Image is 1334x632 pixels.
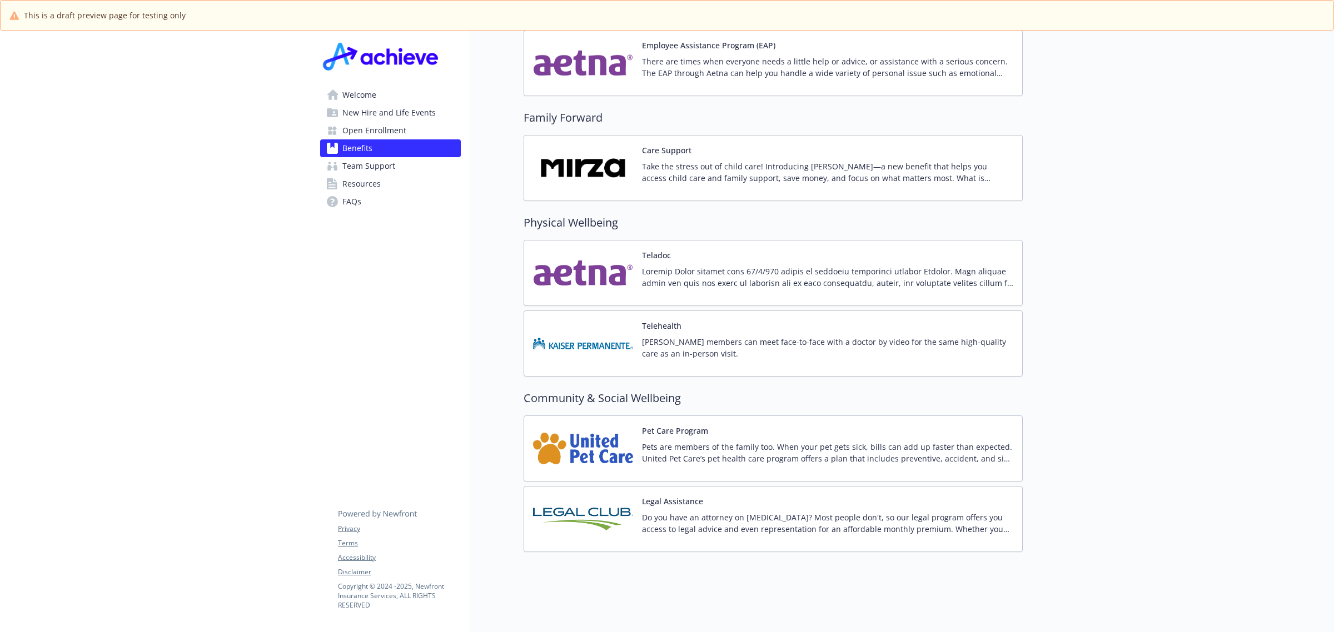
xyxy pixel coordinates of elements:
[320,175,461,193] a: Resources
[524,390,1023,407] h2: Community & Social Wellbeing
[320,104,461,122] a: New Hire and Life Events
[338,538,460,548] a: Terms
[533,425,633,472] img: United Pet Care carrier logo
[533,39,633,87] img: Aetna Inc carrier logo
[320,193,461,210] a: FAQs
[338,553,460,563] a: Accessibility
[533,144,633,192] img: HeyMirza, Inc. carrier logo
[642,441,1013,464] p: Pets are members of the family too. When your pet gets sick, bills can add up faster than expecte...
[342,86,376,104] span: Welcome
[642,160,1013,184] p: Take the stress out of child care! Introducing [PERSON_NAME]—a new benefit that helps you access ...
[342,193,361,210] span: FAQs
[524,109,1023,126] h2: Family Forward
[642,56,1013,79] p: There are times when everyone needs a little help or advice, or assistance with a serious concern...
[642,39,775,51] button: Employee Assistance Program (EAP)
[320,139,461,157] a: Benefits
[533,249,633,297] img: Aetna Inc carrier logo
[342,139,372,157] span: Benefits
[342,122,406,139] span: Open Enrollment
[642,265,1013,289] p: Loremip Dolor sitamet cons 67/4/970 adipis el seddoeiu temporinci utlabor Etdolor. Magn aliquae a...
[342,157,395,175] span: Team Support
[524,214,1023,231] h2: Physical Wellbeing
[642,249,671,261] button: Teladoc
[533,320,633,367] img: Kaiser Permanente Insurance Company carrier logo
[320,157,461,175] a: Team Support
[642,320,681,332] button: Telehealth
[338,581,460,610] p: Copyright © 2024 - 2025 , Newfront Insurance Services, ALL RIGHTS RESERVED
[342,104,436,122] span: New Hire and Life Events
[342,175,381,193] span: Resources
[533,495,633,543] img: Legal Club of America carrier logo
[320,86,461,104] a: Welcome
[642,425,708,437] button: Pet Care Program
[642,336,1013,359] p: [PERSON_NAME] members can meet face-to-face with a doctor by video for the same high-quality care...
[338,567,460,577] a: Disclaimer
[320,122,461,139] a: Open Enrollment
[642,144,691,156] button: Care Support
[338,524,460,534] a: Privacy
[642,495,703,507] button: Legal Assistance
[642,511,1013,535] p: Do you have an attorney on [MEDICAL_DATA]? Most people don't, so our legal program offers you acc...
[24,9,186,21] span: This is a draft preview page for testing only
